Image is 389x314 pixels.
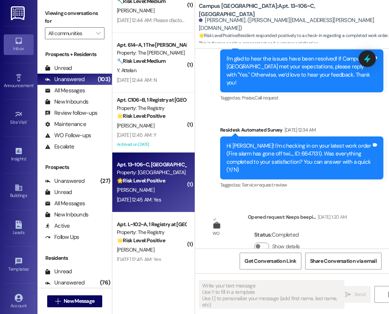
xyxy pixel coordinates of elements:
div: [DATE] 12:34 AM [283,126,316,134]
i:  [55,298,61,304]
a: Inbox [4,34,34,55]
span: Get Conversation Link [244,257,296,265]
a: Leads [4,218,34,238]
div: (76) [98,277,112,289]
span: Send [354,290,366,298]
div: : Completed [254,229,303,241]
div: Property: The [PERSON_NAME] [117,49,186,57]
div: [PERSON_NAME]. ([PERSON_NAME][EMAIL_ADDRESS][PERSON_NAME][DOMAIN_NAME]) [199,16,383,33]
div: (103) [96,74,112,85]
div: Unread [45,188,72,196]
div: Property: The Registry [117,228,186,236]
span: : Resident responded positively to a check-in regarding a completed work order. This indicates po... [199,32,389,48]
div: I'm glad to hear the issues have been resolved! If Campus [GEOGRAPHIC_DATA] met your expectations... [227,55,371,87]
div: WO Follow-ups [45,132,91,139]
div: Maintenance [45,120,86,128]
img: ResiDesk Logo [11,6,26,20]
label: Viewing conversations for [45,7,104,27]
div: Property: [GEOGRAPHIC_DATA] [117,169,186,176]
button: Get Conversation Link [240,253,301,270]
span: Service request review [242,182,287,188]
div: [DATE] 1:20 AM [316,213,347,221]
span: • [29,265,30,271]
div: (27) [98,175,112,187]
div: [DATE] 12:44 AM: Please disclose the circumstances of living with specific roommates just so some... [117,17,384,24]
span: • [26,155,27,160]
strong: 🌟 Risk Level: Positive [117,113,165,119]
div: Unanswered [45,279,85,287]
span: Call request [255,95,278,101]
div: Apt. 614~A, 1 The [PERSON_NAME] [117,41,186,49]
div: New Inbounds [45,98,88,106]
div: Unread [45,268,72,275]
div: [DATE] 12:45 AM: Y [117,132,156,138]
b: Status [254,231,271,238]
div: [DATE] 12:44 AM: N [117,77,157,83]
a: Templates • [4,255,34,275]
div: Escalate [45,143,74,151]
b: Campus [GEOGRAPHIC_DATA]: Apt. 13~106~C, [GEOGRAPHIC_DATA] [199,2,349,18]
div: Property: The Registry [117,104,186,112]
div: All Messages [45,87,85,95]
div: Unanswered [45,76,85,83]
span: Y. Attelan [117,67,136,74]
div: [DATE] 12:45 AM: Yes [117,196,161,203]
div: Apt. L~102~A, 1 Registry at [GEOGRAPHIC_DATA] [117,221,186,228]
strong: 🌟 Risk Level: Positive [117,237,165,244]
span: Praise , [242,95,255,101]
div: Review follow-ups [45,109,97,117]
div: Hi [PERSON_NAME]! I'm checking in on your latest work order (Fire alarm has gone off twi..., ID: ... [227,142,371,174]
span: [PERSON_NAME] [117,7,154,14]
button: Send [341,286,371,303]
button: New Message [47,295,103,307]
div: Active [45,222,70,230]
div: Tagged as: [220,92,383,103]
strong: 🌟 Risk Level: Positive [117,177,165,184]
a: Insights • [4,145,34,165]
div: New Inbounds [45,211,88,219]
div: Residents [37,254,112,262]
div: Prospects + Residents [37,50,112,58]
div: Residesk Automated Survey [220,126,383,136]
div: Unread [45,64,72,72]
div: Prospects [37,163,112,171]
span: [PERSON_NAME] [117,187,154,193]
span: • [27,118,28,124]
div: Opened request: Keeps beepi... [248,213,347,224]
div: Apt. 13~106~C, [GEOGRAPHIC_DATA] [117,161,186,169]
div: Apt. C106~B, 1 Registry at [GEOGRAPHIC_DATA] [117,96,186,104]
div: Follow Ups [45,233,79,241]
span: Share Conversation via email [310,257,377,265]
div: Unanswered [45,177,85,185]
button: Share Conversation via email [305,253,382,270]
label: Show details [272,243,300,250]
input: All communities [48,27,92,39]
i:  [96,30,100,36]
span: [PERSON_NAME] [117,122,154,129]
div: [DATE] 12:45 AM: Yes [117,256,161,263]
strong: 🌟 Risk Level: Positive [199,33,237,39]
strong: 🔧 Risk Level: Medium [117,58,165,64]
span: New Message [64,297,94,305]
div: All Messages [45,200,85,207]
div: Archived on [DATE] [116,140,187,149]
div: WO [213,230,220,237]
a: Account [4,292,34,312]
a: Buildings [4,181,34,201]
span: • [33,82,34,87]
span: [PERSON_NAME] [117,246,154,253]
div: Tagged as: [220,179,383,190]
i:  [345,292,351,298]
a: Site Visit • [4,108,34,128]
